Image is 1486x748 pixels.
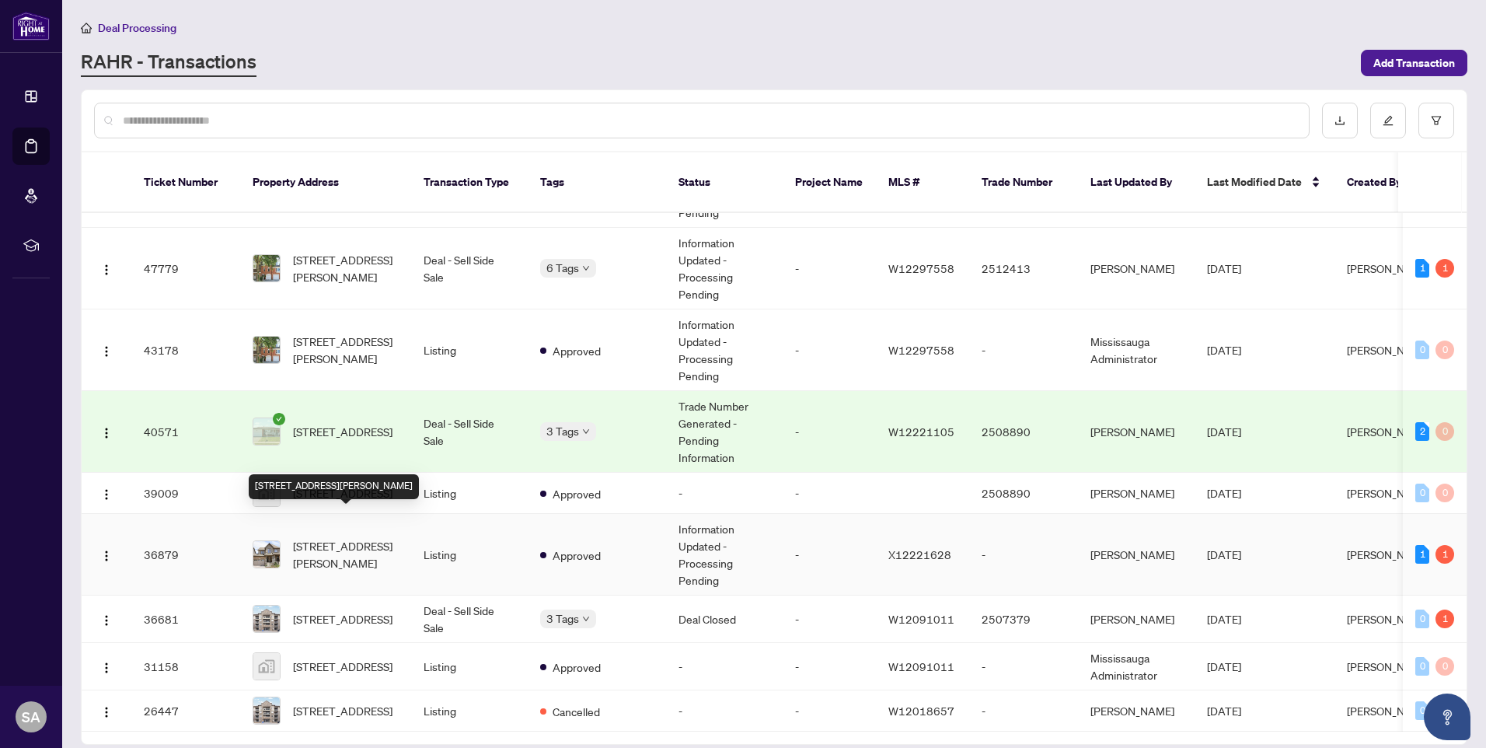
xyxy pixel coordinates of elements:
[888,261,954,275] span: W12297558
[783,643,876,690] td: -
[1322,103,1358,138] button: download
[249,474,419,499] div: [STREET_ADDRESS][PERSON_NAME]
[582,264,590,272] span: down
[666,514,783,596] td: Information Updated - Processing Pending
[22,706,40,728] span: SA
[411,473,528,514] td: Listing
[253,541,280,568] img: thumbnail-img
[131,690,240,732] td: 26447
[888,704,954,718] span: W12018657
[783,152,876,213] th: Project Name
[546,610,579,627] span: 3 Tags
[1195,152,1334,213] th: Last Modified Date
[783,391,876,473] td: -
[100,264,113,276] img: Logo
[411,152,528,213] th: Transaction Type
[888,659,954,673] span: W12091011
[1207,547,1241,561] span: [DATE]
[411,228,528,309] td: Deal - Sell Side Sale
[1207,659,1241,673] span: [DATE]
[1373,51,1455,75] span: Add Transaction
[1415,545,1429,564] div: 1
[1078,473,1195,514] td: [PERSON_NAME]
[783,690,876,732] td: -
[1370,103,1406,138] button: edit
[969,596,1078,643] td: 2507379
[1415,701,1429,720] div: 0
[783,514,876,596] td: -
[100,427,113,439] img: Logo
[1431,115,1442,126] span: filter
[666,391,783,473] td: Trade Number Generated - Pending Information
[1435,545,1454,564] div: 1
[582,615,590,623] span: down
[411,690,528,732] td: Listing
[253,606,280,632] img: thumbnail-img
[293,658,392,675] span: [STREET_ADDRESS]
[1207,343,1241,357] span: [DATE]
[293,537,399,571] span: [STREET_ADDRESS][PERSON_NAME]
[1415,422,1429,441] div: 2
[411,643,528,690] td: Listing
[783,473,876,514] td: -
[273,413,285,425] span: check-circle
[94,481,119,505] button: Logo
[1435,610,1454,628] div: 1
[888,343,954,357] span: W12297558
[94,337,119,362] button: Logo
[1347,612,1431,626] span: [PERSON_NAME]
[528,152,666,213] th: Tags
[81,49,256,77] a: RAHR - Transactions
[94,256,119,281] button: Logo
[1078,690,1195,732] td: [PERSON_NAME]
[876,152,969,213] th: MLS #
[131,391,240,473] td: 40571
[666,309,783,391] td: Information Updated - Processing Pending
[1347,547,1431,561] span: [PERSON_NAME]
[1415,259,1429,278] div: 1
[1207,261,1241,275] span: [DATE]
[1435,657,1454,676] div: 0
[94,698,119,723] button: Logo
[1207,612,1241,626] span: [DATE]
[553,547,601,564] span: Approved
[293,333,399,367] span: [STREET_ADDRESS][PERSON_NAME]
[666,228,783,309] td: Information Updated - Processing Pending
[1347,486,1431,500] span: [PERSON_NAME]
[1347,343,1431,357] span: [PERSON_NAME]
[131,596,240,643] td: 36681
[666,690,783,732] td: -
[100,614,113,627] img: Logo
[888,612,954,626] span: W12091011
[1207,173,1302,190] span: Last Modified Date
[1415,657,1429,676] div: 0
[546,422,579,440] span: 3 Tags
[1207,704,1241,718] span: [DATE]
[666,643,783,690] td: -
[969,391,1078,473] td: 2508890
[253,255,280,281] img: thumbnail-img
[100,550,113,562] img: Logo
[666,596,783,643] td: Deal Closed
[100,488,113,501] img: Logo
[783,228,876,309] td: -
[1078,643,1195,690] td: Mississauga Administrator
[293,251,399,285] span: [STREET_ADDRESS][PERSON_NAME]
[783,309,876,391] td: -
[969,152,1078,213] th: Trade Number
[411,309,528,391] td: Listing
[131,228,240,309] td: 47779
[1347,261,1431,275] span: [PERSON_NAME]
[969,309,1078,391] td: -
[12,12,50,40] img: logo
[1415,341,1429,359] div: 0
[293,702,392,719] span: [STREET_ADDRESS]
[293,423,392,440] span: [STREET_ADDRESS]
[553,659,601,676] span: Approved
[553,342,601,359] span: Approved
[969,643,1078,690] td: -
[553,703,600,720] span: Cancelled
[553,485,601,502] span: Approved
[253,697,280,724] img: thumbnail-img
[411,391,528,473] td: Deal - Sell Side Sale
